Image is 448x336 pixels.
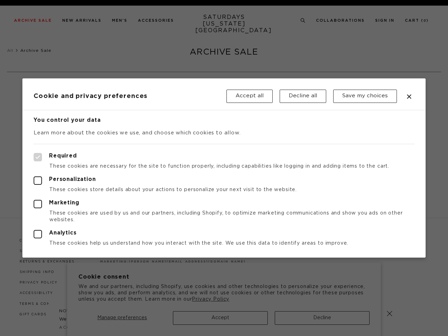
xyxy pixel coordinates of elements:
button: Close dialog [405,92,413,101]
p: These cookies are necessary for the site to function properly, including capabilities like loggin... [34,163,414,169]
h3: You control your data [34,118,414,124]
button: Decline all [280,90,326,103]
button: Accept all [226,90,273,103]
p: These cookies are used by us and our partners, including Shopify, to optimize marketing communica... [34,210,414,223]
label: Personalization [34,176,414,185]
h2: Cookie and privacy preferences [34,92,226,100]
label: Required [34,153,414,161]
p: These cookies help us understand how you interact with the site. We use this data to identify are... [34,240,414,246]
p: These cookies store details about your actions to personalize your next visit to the website. [34,187,414,193]
label: Marketing [34,200,414,208]
button: Save my choices [333,90,397,103]
p: Learn more about the cookies we use, and choose which cookies to allow. [34,129,414,137]
label: Analytics [34,230,414,238]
